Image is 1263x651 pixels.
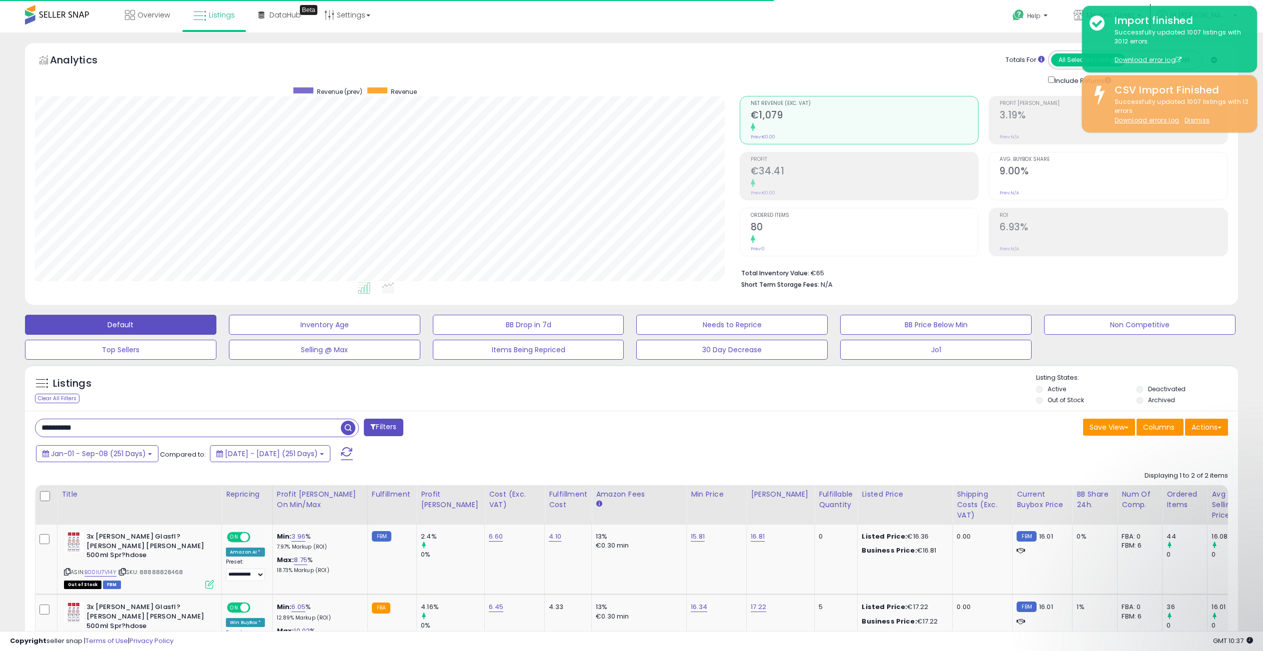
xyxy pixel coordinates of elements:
[1212,489,1248,521] div: Avg Selling Price
[64,603,84,623] img: 417aI1xNzpL._SL40_.jpg
[229,340,420,360] button: Selling @ Max
[596,500,602,509] small: Amazon Fees.
[1039,532,1053,541] span: 16.01
[137,10,170,20] span: Overview
[277,615,360,622] p: 12.89% Markup (ROI)
[1107,13,1250,28] div: Import finished
[636,340,828,360] button: 30 Day Decrease
[691,602,707,612] a: 16.34
[1017,489,1068,510] div: Current Buybox Price
[862,617,945,626] div: €17.22
[862,602,907,612] b: Listed Price:
[291,532,305,542] a: 3.96
[1148,385,1186,393] label: Deactivated
[549,603,584,612] div: 4.33
[840,340,1032,360] button: Jo1
[249,604,265,612] span: OFF
[421,489,480,510] div: Profit [PERSON_NAME]
[1212,550,1252,559] div: 0
[272,485,367,525] th: The percentage added to the cost of goods (COGS) that forms the calculator for Min & Max prices.
[277,602,292,612] b: Min:
[25,315,216,335] button: Default
[277,532,292,541] b: Min:
[277,627,360,645] div: %
[489,532,503,542] a: 6.60
[1000,157,1228,162] span: Avg. Buybox Share
[1167,550,1207,559] div: 0
[1048,385,1066,393] label: Active
[751,532,765,542] a: 16.81
[10,636,46,646] strong: Copyright
[1000,213,1228,218] span: ROI
[1036,373,1238,383] p: Listing States:
[421,603,484,612] div: 4.16%
[751,221,979,235] h2: 80
[489,489,540,510] div: Cost (Exc. VAT)
[751,109,979,123] h2: €1,079
[421,550,484,559] div: 0%
[1012,9,1025,21] i: Get Help
[1017,602,1036,612] small: FBM
[1041,74,1123,86] div: Include Returns
[228,604,240,612] span: ON
[1051,53,1126,66] button: All Selected Listings
[277,544,360,551] p: 7.97% Markup (ROI)
[160,450,206,459] span: Compared to:
[549,489,587,510] div: Fulfillment Cost
[1027,11,1041,20] span: Help
[129,636,173,646] a: Privacy Policy
[1137,419,1184,436] button: Columns
[53,377,91,391] h5: Listings
[862,532,945,541] div: €16.36
[549,532,561,542] a: 4.10
[86,532,208,563] b: 3x [PERSON_NAME] Glasfl?[PERSON_NAME] [PERSON_NAME] 500ml Spr?hdose
[751,190,775,196] small: Prev: €0.00
[862,617,917,626] b: Business Price:
[25,340,216,360] button: Top Sellers
[36,445,158,462] button: Jan-01 - Sep-08 (251 Days)
[957,489,1008,521] div: Shipping Costs (Exc. VAT)
[596,489,682,500] div: Amazon Fees
[862,546,945,555] div: €16.81
[291,602,305,612] a: 6.05
[1122,532,1155,541] div: FBA: 0
[421,621,484,630] div: 0%
[1048,396,1084,404] label: Out of Stock
[1000,101,1228,106] span: Profit [PERSON_NAME]
[209,10,235,20] span: Listings
[277,567,360,574] p: 18.73% Markup (ROI)
[64,532,214,588] div: ASIN:
[433,315,624,335] button: BB Drop in 7d
[1000,221,1228,235] h2: 6.93%
[1077,532,1110,541] div: 0%
[1044,315,1236,335] button: Non Competitive
[10,637,173,646] div: seller snap | |
[1083,419,1135,436] button: Save View
[433,340,624,360] button: Items Being Repriced
[1000,246,1019,252] small: Prev: N/A
[751,165,979,179] h2: €34.41
[862,489,948,500] div: Listed Price
[364,419,403,436] button: Filters
[300,5,317,15] div: Tooltip anchor
[277,603,360,621] div: %
[1185,116,1210,124] u: Dismiss
[751,157,979,162] span: Profit
[751,134,775,140] small: Prev: €0.00
[741,269,809,277] b: Total Inventory Value:
[1212,532,1252,541] div: 16.08
[819,489,853,510] div: Fulfillable Quantity
[85,636,128,646] a: Terms of Use
[1143,422,1175,432] span: Columns
[35,394,79,403] div: Clear All Filters
[1077,489,1113,510] div: BB Share 24h.
[741,266,1221,278] li: €65
[210,445,330,462] button: [DATE] - [DATE] (251 Days)
[1115,55,1182,64] a: Download error log
[1145,471,1228,481] div: Displaying 1 to 2 of 2 items
[862,546,917,555] b: Business Price:
[751,213,979,218] span: Ordered Items
[691,532,705,542] a: 15.81
[1167,532,1207,541] div: 44
[751,101,979,106] span: Net Revenue (Exc. VAT)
